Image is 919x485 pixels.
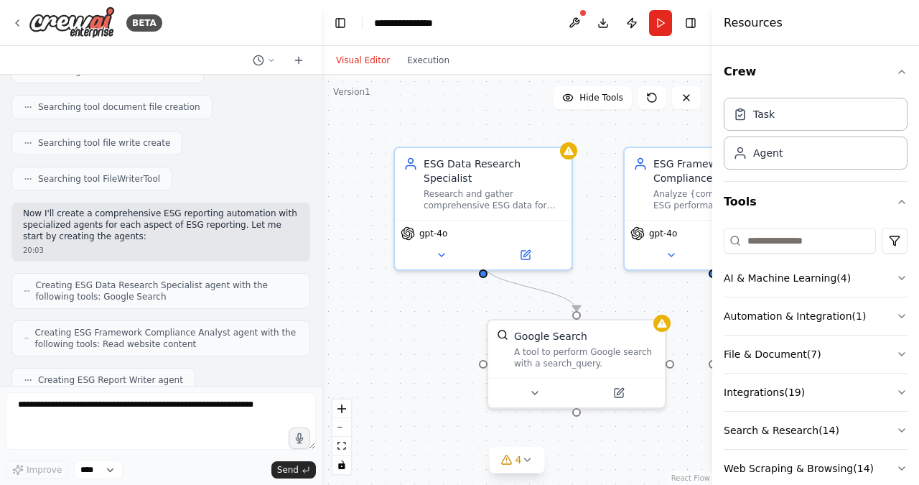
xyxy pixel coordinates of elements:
[332,399,351,474] div: React Flow controls
[332,456,351,474] button: toggle interactivity
[271,461,316,479] button: Send
[514,329,587,343] div: Google Search
[724,259,908,297] button: AI & Machine Learning(4)
[724,336,908,373] button: File & Document(7)
[497,329,508,341] img: SerplyWebSearchTool
[724,374,908,411] button: Integrations(19)
[277,464,299,476] span: Send
[6,461,68,479] button: Improve
[398,52,458,69] button: Execution
[126,14,162,32] div: BETA
[29,6,115,39] img: Logo
[490,447,545,474] button: 4
[476,264,584,311] g: Edge from 05c454d6-53e2-48f0-86b3-73cbec3887cc to 1f65e824-9e6c-4a5e-852d-f8d492947d19
[724,297,908,335] button: Automation & Integration(1)
[724,52,908,92] button: Crew
[287,52,310,69] button: Start a new chat
[579,92,623,103] span: Hide Tools
[578,384,659,402] button: Open in side panel
[649,228,677,239] span: gpt-4o
[419,228,447,239] span: gpt-4o
[332,437,351,456] button: fit view
[332,399,351,418] button: zoom in
[516,453,522,467] span: 4
[671,474,710,482] a: React Flow attribution
[424,157,563,185] div: ESG Data Research Specialist
[753,146,783,160] div: Agent
[753,107,775,121] div: Task
[724,14,783,32] h4: Resources
[724,182,908,222] button: Tools
[374,16,446,30] nav: breadcrumb
[706,278,813,311] g: Edge from 9c30ea00-f627-44d5-816e-ccb02462e551 to 855fd3f0-756d-4ace-b4fd-9d570ce8108e
[514,346,656,369] div: A tool to perform Google search with a search_query.
[34,327,298,350] span: Creating ESG Framework Compliance Analyst agent with the following tools: Read website content
[333,86,370,98] div: Version 1
[554,86,632,109] button: Hide Tools
[27,464,62,476] span: Improve
[424,188,563,211] div: Research and gather comprehensive ESG data for {company_name}, including environmental impact met...
[23,245,299,256] div: 20:03
[247,52,281,69] button: Switch to previous chat
[38,101,200,113] span: Searching tool document file creation
[327,52,398,69] button: Visual Editor
[38,374,183,386] span: Creating ESG Report Writer agent
[653,157,793,185] div: ESG Framework Compliance Analyst
[487,319,666,409] div: SerplyWebSearchToolGoogle SearchA tool to perform Google search with a search_query.
[393,147,573,271] div: ESG Data Research SpecialistResearch and gather comprehensive ESG data for {company_name}, includ...
[485,246,566,264] button: Open in side panel
[330,13,350,33] button: Hide left sidebar
[289,428,310,449] button: Click to speak your automation idea
[36,280,298,302] span: Creating ESG Data Research Specialist agent with the following tools: Google Search
[23,208,299,242] p: Now I'll create a comprehensive ESG reporting automation with specialized agents for each aspect ...
[681,13,701,33] button: Hide right sidebar
[724,92,908,181] div: Crew
[38,173,160,185] span: Searching tool FileWriterTool
[38,137,170,149] span: Searching tool file write create
[724,412,908,449] button: Search & Research(14)
[623,147,803,271] div: ESG Framework Compliance AnalystAnalyze {company_name}'s ESG performance against {reporting_frame...
[653,188,793,211] div: Analyze {company_name}'s ESG performance against {reporting_framework} standards and industry ben...
[332,418,351,437] button: zoom out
